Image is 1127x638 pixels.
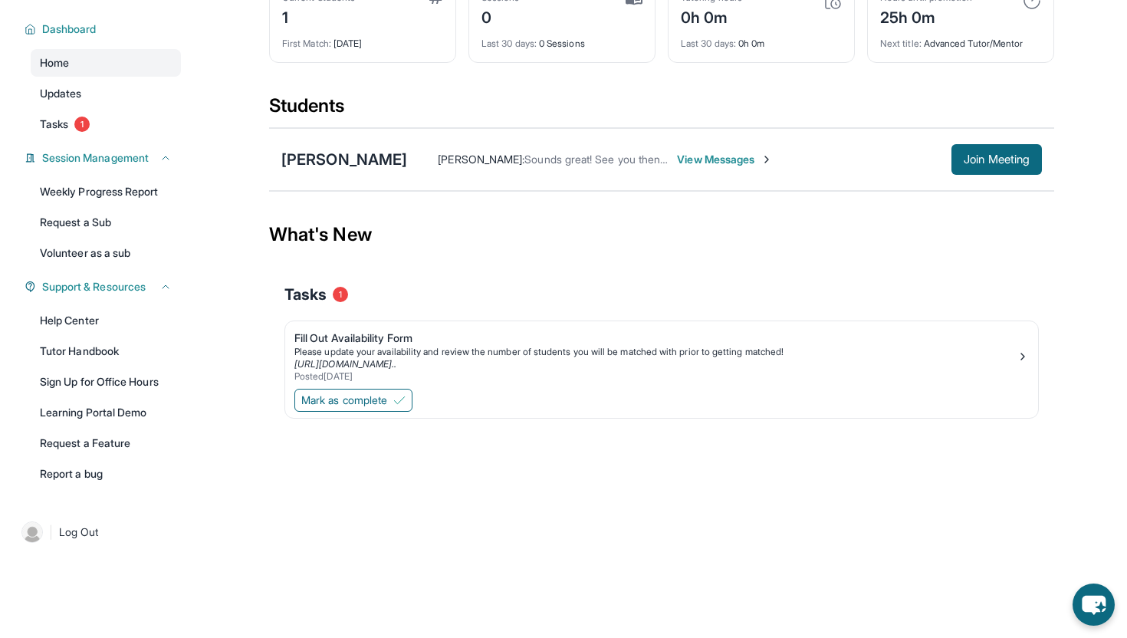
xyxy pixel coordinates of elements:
img: Chevron-Right [761,153,773,166]
a: Tasks1 [31,110,181,138]
a: Volunteer as a sub [31,239,181,267]
div: What's New [269,201,1054,268]
span: Tasks [284,284,327,305]
span: 1 [74,117,90,132]
div: Posted [DATE] [294,370,1017,383]
span: Last 30 days : [481,38,537,49]
button: Session Management [36,150,172,166]
button: Dashboard [36,21,172,37]
button: chat-button [1073,584,1115,626]
div: [DATE] [282,28,443,50]
span: Updates [40,86,82,101]
a: Request a Feature [31,429,181,457]
span: Next title : [880,38,922,49]
span: Session Management [42,150,149,166]
a: Updates [31,80,181,107]
a: Weekly Progress Report [31,178,181,206]
span: Sounds great! See you then, thanks! [524,153,699,166]
div: Advanced Tutor/Mentor [880,28,1041,50]
button: Support & Resources [36,279,172,294]
span: Last 30 days : [681,38,736,49]
img: user-img [21,521,43,543]
a: Tutor Handbook [31,337,181,365]
a: Help Center [31,307,181,334]
span: Log Out [59,525,99,540]
div: 0 [481,4,520,28]
div: Fill Out Availability Form [294,331,1017,346]
div: 0h 0m [681,28,842,50]
span: Dashboard [42,21,97,37]
button: Join Meeting [951,144,1042,175]
div: 25h 0m [880,4,972,28]
a: Home [31,49,181,77]
span: Home [40,55,69,71]
span: 1 [333,287,348,302]
a: Learning Portal Demo [31,399,181,426]
a: Report a bug [31,460,181,488]
div: [PERSON_NAME] [281,149,407,170]
div: Students [269,94,1054,127]
a: [URL][DOMAIN_NAME].. [294,358,396,370]
a: Request a Sub [31,209,181,236]
a: Fill Out Availability FormPlease update your availability and review the number of students you w... [285,321,1038,386]
span: | [49,523,53,541]
div: 0 Sessions [481,28,642,50]
span: Join Meeting [964,155,1030,164]
div: Please update your availability and review the number of students you will be matched with prior ... [294,346,1017,358]
span: Tasks [40,117,68,132]
img: Mark as complete [393,394,406,406]
span: View Messages [677,152,773,167]
span: Mark as complete [301,393,387,408]
button: Mark as complete [294,389,412,412]
a: |Log Out [15,515,181,549]
span: Support & Resources [42,279,146,294]
span: First Match : [282,38,331,49]
a: Sign Up for Office Hours [31,368,181,396]
span: [PERSON_NAME] : [438,153,524,166]
div: 1 [282,4,355,28]
div: 0h 0m [681,4,742,28]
